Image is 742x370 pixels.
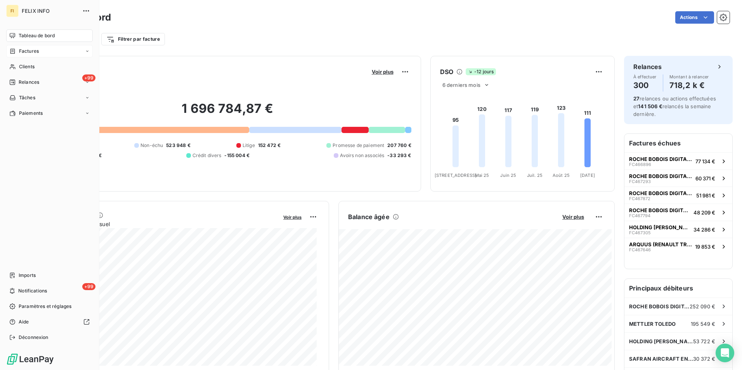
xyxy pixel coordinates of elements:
span: relances ou actions effectuées et relancés la semaine dernière. [633,95,716,117]
span: Relances [19,79,39,86]
span: ARQUUS (RENAULT TRUCKS DEFENSE SAS) [629,241,692,247]
span: 60 371 € [695,175,715,182]
span: 51 981 € [696,192,715,199]
span: Crédit divers [192,152,222,159]
span: 27 [633,95,640,102]
span: SAFRAN AIRCRAFT ENGINES [629,356,693,362]
span: -33 293 € [387,152,411,159]
tspan: [DATE] [580,173,595,178]
span: Non-échu [140,142,163,149]
span: Tâches [19,94,35,101]
span: FC467794 [629,213,650,218]
span: ROCHE BOBOIS DIGITAL SERVICES [629,173,692,179]
span: 252 090 € [690,303,715,309]
div: Open Intercom Messenger [716,344,734,362]
span: 207 760 € [387,142,411,149]
span: 6 derniers mois [442,82,480,88]
img: Logo LeanPay [6,353,54,365]
button: Filtrer par facture [101,33,165,45]
button: ROCHE BOBOIS DIGITAL SERVICESFC46779448 209 € [624,204,732,221]
span: Notifications [18,287,47,294]
span: 30 372 € [693,356,715,362]
button: Voir plus [560,213,586,220]
span: Clients [19,63,35,70]
span: 34 286 € [693,226,715,233]
span: Montant à relancer [669,74,709,79]
span: Promesse de paiement [333,142,384,149]
span: Avoirs non associés [340,152,384,159]
span: Voir plus [372,69,394,75]
h2: 1 696 784,87 € [44,101,411,124]
span: Voir plus [283,214,302,220]
h6: Relances [633,62,662,71]
span: ROCHE BOBOIS DIGITAL SERVICES [629,190,693,196]
button: ROCHE BOBOIS DIGITAL SERVICESFC46689677 134 € [624,152,732,169]
span: FC467646 [629,247,651,252]
h4: 300 [633,79,657,92]
span: +99 [82,283,95,290]
tspan: Mai 25 [475,173,489,178]
div: FI [6,5,19,17]
tspan: Juin 25 [500,173,516,178]
h6: Principaux débiteurs [624,279,732,297]
h6: DSO [440,67,453,76]
span: 523 948 € [166,142,190,149]
tspan: Juil. 25 [527,173,543,178]
span: Paramètres et réglages [19,303,71,310]
span: METTLER TOLEDO [629,321,676,327]
span: Paiements [19,110,43,117]
span: À effectuer [633,74,657,79]
span: -155 004 € [224,152,250,159]
span: Factures [19,48,39,55]
h6: Factures échues [624,134,732,152]
button: Voir plus [369,68,396,75]
span: FC466896 [629,162,651,167]
span: 48 209 € [693,209,715,216]
span: FC467293 [629,179,651,184]
span: ROCHE BOBOIS DIGITAL SERVICES [629,207,690,213]
button: ROCHE BOBOIS DIGITAL SERVICESFC46729360 371 € [624,169,732,187]
span: HOLDING [PERSON_NAME] [629,338,693,344]
span: 53 722 € [693,338,715,344]
button: ARQUUS (RENAULT TRUCKS DEFENSE SAS)FC46764619 853 € [624,238,732,255]
span: -12 jours [466,68,496,75]
button: ROCHE BOBOIS DIGITAL SERVICESFC46787251 981 € [624,187,732,204]
tspan: Août 25 [553,173,570,178]
span: 77 134 € [695,158,715,164]
span: 19 853 € [695,244,715,250]
a: Aide [6,316,93,328]
span: FC467872 [629,196,650,201]
span: Déconnexion [19,334,49,341]
span: 141 506 € [638,103,662,109]
span: Imports [19,272,36,279]
button: HOLDING [PERSON_NAME]FC46730534 286 € [624,221,732,238]
span: +99 [82,74,95,81]
span: ROCHE BOBOIS DIGITAL SERVICES [629,156,692,162]
span: Voir plus [562,214,584,220]
span: Litige [243,142,255,149]
span: ROCHE BOBOIS DIGITAL SERVICES [629,303,690,309]
span: Chiffre d'affaires mensuel [44,220,278,228]
button: Actions [675,11,714,24]
h6: Balance âgée [348,212,390,221]
span: FC467305 [629,230,651,235]
span: Tableau de bord [19,32,55,39]
button: Voir plus [281,213,304,220]
span: HOLDING [PERSON_NAME] [629,224,690,230]
span: Aide [19,318,29,325]
span: 152 472 € [258,142,281,149]
span: 195 549 € [691,321,715,327]
tspan: [STREET_ADDRESS] [434,173,476,178]
h4: 718,2 k € [669,79,709,92]
span: FELIX INFO [22,8,78,14]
